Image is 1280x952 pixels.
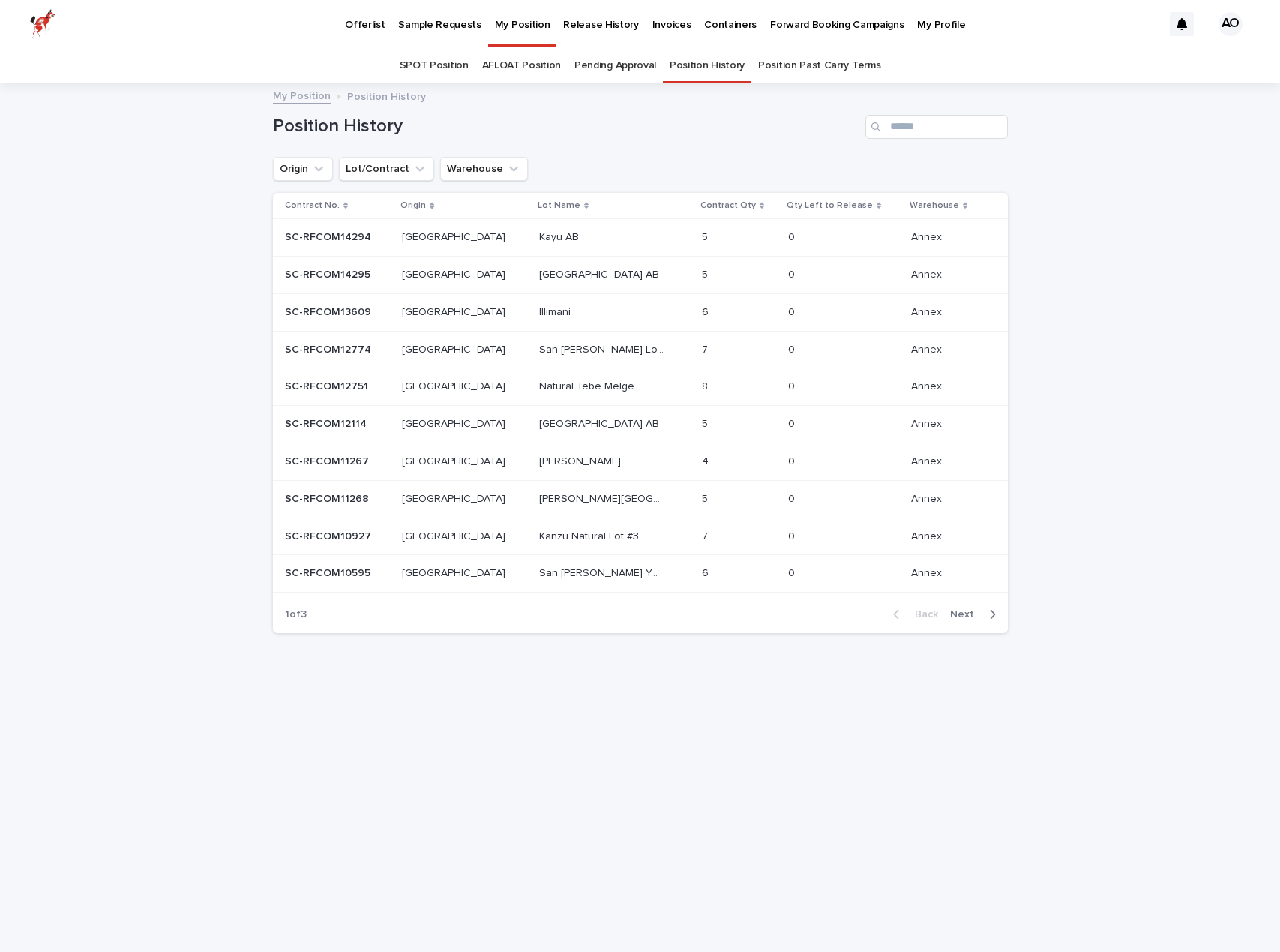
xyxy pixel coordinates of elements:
[273,293,1008,331] tr: SC-RFCOM13609SC-RFCOM13609 [GEOGRAPHIC_DATA][GEOGRAPHIC_DATA] IllimaniIllimani 66 00 AnnexAnnex
[30,9,55,39] img: zttTXibQQrCfv9chImQE
[911,564,945,580] p: Annex
[402,415,508,431] p: [GEOGRAPHIC_DATA]
[539,527,642,543] p: Kanzu Natural Lot #3
[788,527,798,543] p: 0
[482,48,561,83] a: AFLOAT Position
[911,377,945,393] p: Annex
[273,518,1008,555] tr: SC-RFCOM10927SC-RFCOM10927 [GEOGRAPHIC_DATA][GEOGRAPHIC_DATA] Kanzu Natural Lot #3Kanzu Natural L...
[273,596,319,633] p: 1 of 3
[285,197,340,214] p: Contract No.
[402,490,508,506] p: [GEOGRAPHIC_DATA]
[702,377,711,393] p: 8
[788,564,798,580] p: 0
[539,266,662,281] p: [GEOGRAPHIC_DATA] AB
[285,266,373,281] p: SC-RFCOM14295
[273,157,333,181] button: Origin
[400,197,426,214] p: Origin
[402,266,508,281] p: [GEOGRAPHIC_DATA]
[702,527,711,543] p: 7
[273,480,1008,518] tr: SC-RFCOM11268SC-RFCOM11268 [GEOGRAPHIC_DATA][GEOGRAPHIC_DATA] [PERSON_NAME][GEOGRAPHIC_DATA][PERS...
[539,490,667,506] p: [PERSON_NAME][GEOGRAPHIC_DATA]
[285,564,373,580] p: SC-RFCOM10595
[702,228,711,244] p: 5
[911,341,945,356] p: Annex
[273,219,1008,257] tr: SC-RFCOM14294SC-RFCOM14294 [GEOGRAPHIC_DATA][GEOGRAPHIC_DATA] Kayu ABKayu AB 55 00 AnnexAnnex
[702,564,712,580] p: 6
[702,303,712,319] p: 6
[911,415,945,431] p: Annex
[670,48,745,83] a: Position History
[788,341,798,356] p: 0
[539,452,624,468] p: [PERSON_NAME]
[539,341,667,356] p: San [PERSON_NAME] Loxicha #2
[402,452,508,468] p: [GEOGRAPHIC_DATA]
[285,452,372,468] p: SC-RFCOM11267
[702,415,711,431] p: 5
[911,452,945,468] p: Annex
[911,527,945,543] p: Annex
[402,303,508,319] p: [GEOGRAPHIC_DATA]
[539,228,582,244] p: Kayu AB
[865,115,1008,139] input: Search
[758,48,880,83] a: Position Past Carry Terms
[788,228,798,244] p: 0
[440,157,528,181] button: Warehouse
[273,406,1008,443] tr: SC-RFCOM12114SC-RFCOM12114 [GEOGRAPHIC_DATA][GEOGRAPHIC_DATA] [GEOGRAPHIC_DATA] AB[GEOGRAPHIC_DAT...
[787,197,873,214] p: Qty Left to Release
[285,303,374,319] p: SC-RFCOM13609
[788,452,798,468] p: 0
[285,377,371,393] p: SC-RFCOM12751
[1219,12,1243,36] div: AO
[285,415,370,431] p: SC-RFCOM12114
[339,157,434,181] button: Lot/Contract
[702,490,711,506] p: 5
[911,490,945,506] p: Annex
[400,48,469,83] a: SPOT Position
[944,608,1008,621] button: Next
[881,608,944,621] button: Back
[402,377,508,393] p: [GEOGRAPHIC_DATA]
[273,555,1008,593] tr: SC-RFCOM10595SC-RFCOM10595 [GEOGRAPHIC_DATA][GEOGRAPHIC_DATA] San [PERSON_NAME] YosotatuSan [PERS...
[538,197,580,214] p: Lot Name
[788,490,798,506] p: 0
[273,116,859,137] h1: Position History
[911,266,945,281] p: Annex
[539,303,574,319] p: Illimani
[402,527,508,543] p: [GEOGRAPHIC_DATA]
[285,341,374,356] p: SC-RFCOM12774
[788,377,798,393] p: 0
[273,368,1008,406] tr: SC-RFCOM12751SC-RFCOM12751 [GEOGRAPHIC_DATA][GEOGRAPHIC_DATA] Natural Tebe MelgeNatural Tebe Melg...
[910,197,959,214] p: Warehouse
[788,415,798,431] p: 0
[788,266,798,281] p: 0
[702,266,711,281] p: 5
[273,86,331,104] a: My Position
[402,341,508,356] p: [GEOGRAPHIC_DATA]
[285,527,374,543] p: SC-RFCOM10927
[788,303,798,319] p: 0
[539,377,637,393] p: Natural Tebe Melge
[911,303,945,319] p: Annex
[950,609,983,620] span: Next
[285,228,374,244] p: SC-RFCOM14294
[702,452,712,468] p: 4
[574,48,656,83] a: Pending Approval
[911,228,945,244] p: Annex
[539,564,667,580] p: San [PERSON_NAME] Yosotatu
[273,256,1008,293] tr: SC-RFCOM14295SC-RFCOM14295 [GEOGRAPHIC_DATA][GEOGRAPHIC_DATA] [GEOGRAPHIC_DATA] AB[GEOGRAPHIC_DAT...
[539,415,662,431] p: [GEOGRAPHIC_DATA] AB
[402,228,508,244] p: [GEOGRAPHIC_DATA]
[285,490,372,506] p: SC-RFCOM11268
[273,443,1008,480] tr: SC-RFCOM11267SC-RFCOM11267 [GEOGRAPHIC_DATA][GEOGRAPHIC_DATA] [PERSON_NAME][PERSON_NAME] 44 00 An...
[347,87,426,104] p: Position History
[906,609,938,620] span: Back
[700,197,756,214] p: Contract Qty
[273,331,1008,368] tr: SC-RFCOM12774SC-RFCOM12774 [GEOGRAPHIC_DATA][GEOGRAPHIC_DATA] San [PERSON_NAME] Loxicha #2San [PE...
[702,341,711,356] p: 7
[402,564,508,580] p: [GEOGRAPHIC_DATA]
